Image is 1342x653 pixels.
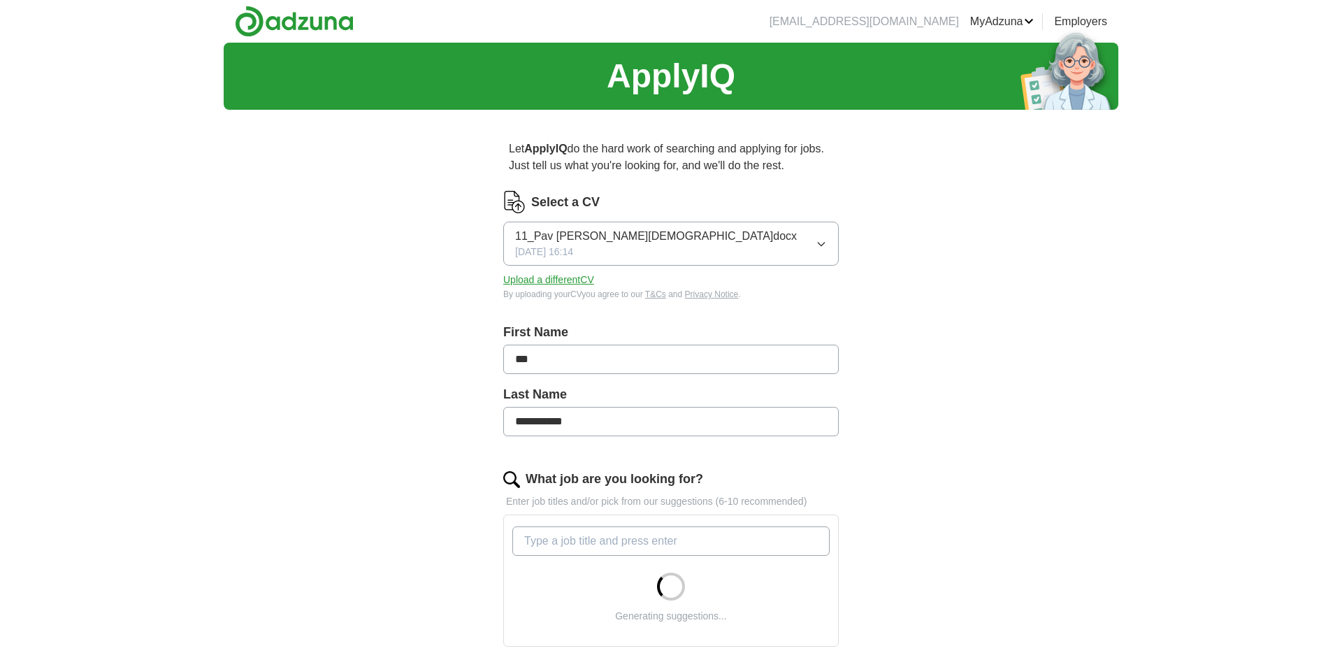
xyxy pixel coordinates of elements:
[503,135,839,180] p: Let do the hard work of searching and applying for jobs. Just tell us what you're looking for, an...
[970,13,1034,30] a: MyAdzuna
[503,288,839,301] div: By uploading your CV you agree to our and .
[503,222,839,266] button: 11_Pav [PERSON_NAME][DEMOGRAPHIC_DATA]docx[DATE] 16:14
[503,494,839,509] p: Enter job titles and/or pick from our suggestions (6-10 recommended)
[526,470,703,489] label: What job are you looking for?
[607,51,735,101] h1: ApplyIQ
[524,143,567,155] strong: ApplyIQ
[645,289,666,299] a: T&Cs
[1054,13,1107,30] a: Employers
[503,323,839,342] label: First Name
[615,609,727,624] div: Generating suggestions...
[531,193,600,212] label: Select a CV
[770,13,959,30] li: [EMAIL_ADDRESS][DOMAIN_NAME]
[515,228,797,245] span: 11_Pav [PERSON_NAME][DEMOGRAPHIC_DATA]docx
[503,191,526,213] img: CV Icon
[685,289,739,299] a: Privacy Notice
[512,526,830,556] input: Type a job title and press enter
[235,6,354,37] img: Adzuna logo
[503,385,839,404] label: Last Name
[503,273,594,287] button: Upload a differentCV
[503,471,520,488] img: search.png
[515,245,573,259] span: [DATE] 16:14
